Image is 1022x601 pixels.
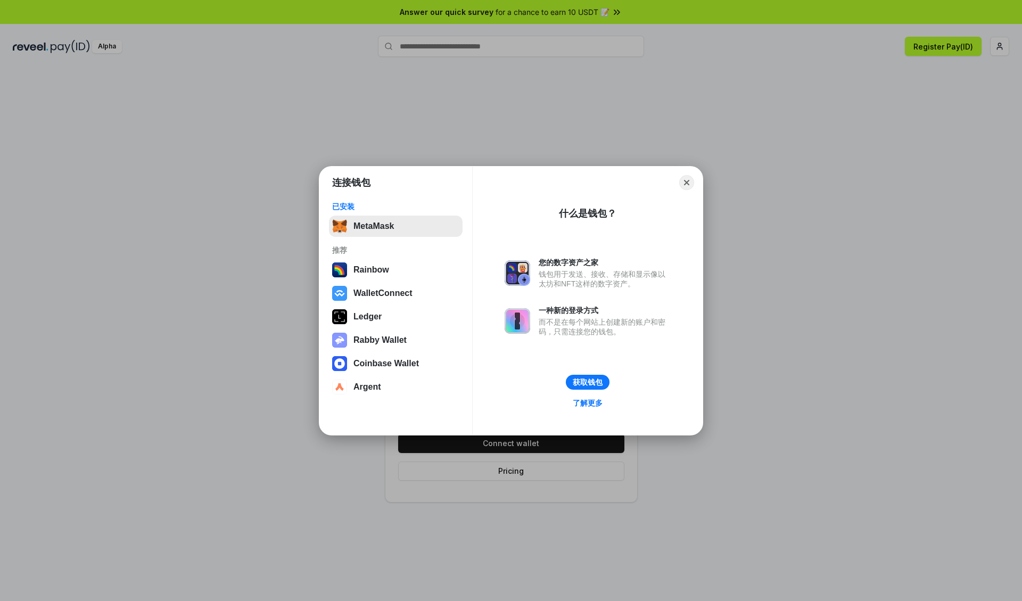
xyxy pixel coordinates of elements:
[332,309,347,324] img: svg+xml,%3Csvg%20xmlns%3D%22http%3A%2F%2Fwww.w3.org%2F2000%2Fsvg%22%20width%3D%2228%22%20height%3...
[505,308,530,334] img: svg+xml,%3Csvg%20xmlns%3D%22http%3A%2F%2Fwww.w3.org%2F2000%2Fsvg%22%20fill%3D%22none%22%20viewBox...
[332,219,347,234] img: svg+xml,%3Csvg%20fill%3D%22none%22%20height%3D%2233%22%20viewBox%3D%220%200%2035%2033%22%20width%...
[329,353,463,374] button: Coinbase Wallet
[329,376,463,398] button: Argent
[539,269,671,289] div: 钱包用于发送、接收、存储和显示像以太坊和NFT这样的数字资产。
[332,333,347,348] img: svg+xml,%3Csvg%20xmlns%3D%22http%3A%2F%2Fwww.w3.org%2F2000%2Fsvg%22%20fill%3D%22none%22%20viewBox...
[329,330,463,351] button: Rabby Wallet
[329,259,463,281] button: Rainbow
[332,262,347,277] img: svg+xml,%3Csvg%20width%3D%22120%22%20height%3D%22120%22%20viewBox%3D%220%200%20120%20120%22%20fil...
[353,382,381,392] div: Argent
[559,207,616,220] div: 什么是钱包？
[566,396,609,410] a: 了解更多
[332,380,347,394] img: svg+xml,%3Csvg%20width%3D%2228%22%20height%3D%2228%22%20viewBox%3D%220%200%2028%2028%22%20fill%3D...
[332,356,347,371] img: svg+xml,%3Csvg%20width%3D%2228%22%20height%3D%2228%22%20viewBox%3D%220%200%2028%2028%22%20fill%3D...
[539,317,671,336] div: 而不是在每个网站上创建新的账户和密码，只需连接您的钱包。
[353,312,382,322] div: Ledger
[332,202,459,211] div: 已安装
[353,289,413,298] div: WalletConnect
[573,377,603,387] div: 获取钱包
[566,375,609,390] button: 获取钱包
[353,359,419,368] div: Coinbase Wallet
[332,245,459,255] div: 推荐
[353,265,389,275] div: Rainbow
[332,286,347,301] img: svg+xml,%3Csvg%20width%3D%2228%22%20height%3D%2228%22%20viewBox%3D%220%200%2028%2028%22%20fill%3D...
[573,398,603,408] div: 了解更多
[505,260,530,286] img: svg+xml,%3Csvg%20xmlns%3D%22http%3A%2F%2Fwww.w3.org%2F2000%2Fsvg%22%20fill%3D%22none%22%20viewBox...
[353,335,407,345] div: Rabby Wallet
[539,306,671,315] div: 一种新的登录方式
[332,176,370,189] h1: 连接钱包
[539,258,671,267] div: 您的数字资产之家
[329,306,463,327] button: Ledger
[329,216,463,237] button: MetaMask
[329,283,463,304] button: WalletConnect
[353,221,394,231] div: MetaMask
[679,175,694,190] button: Close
